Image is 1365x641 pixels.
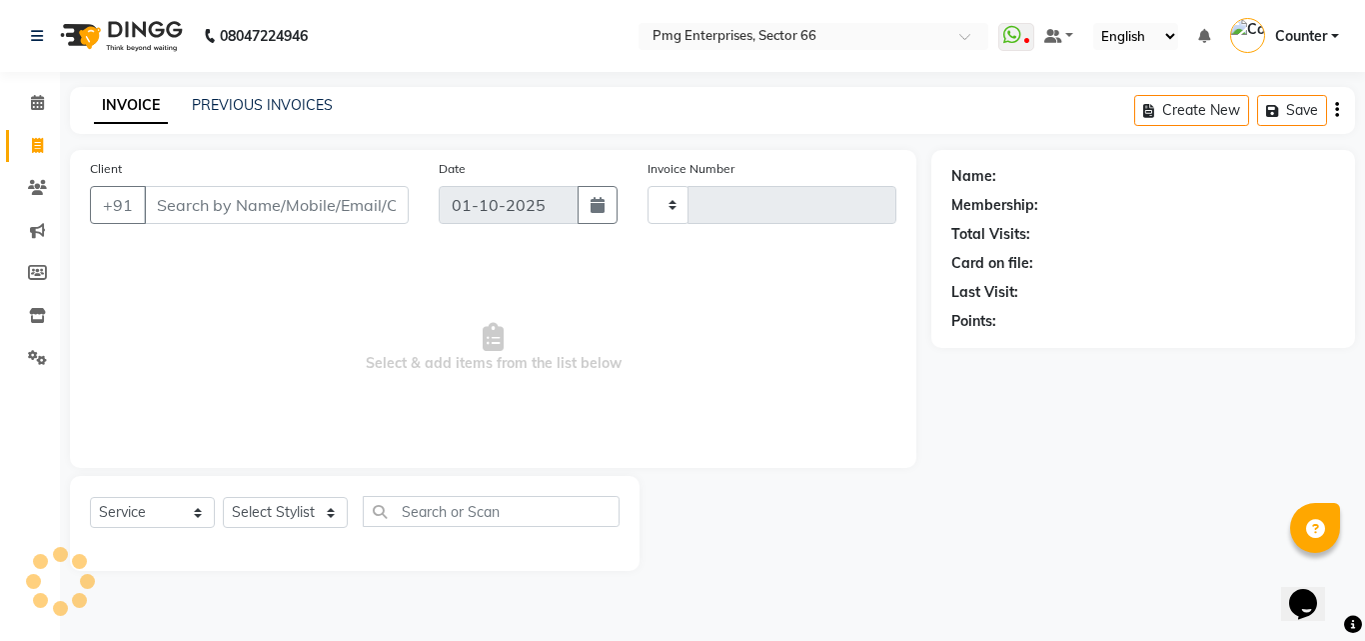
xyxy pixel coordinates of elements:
[1257,95,1327,126] button: Save
[951,282,1018,303] div: Last Visit:
[951,195,1038,216] div: Membership:
[363,496,620,527] input: Search or Scan
[51,8,188,64] img: logo
[1275,26,1327,47] span: Counter
[1230,18,1265,53] img: Counter
[192,96,333,114] a: PREVIOUS INVOICES
[220,8,308,64] b: 08047224946
[144,186,409,224] input: Search by Name/Mobile/Email/Code
[90,186,146,224] button: +91
[951,166,996,187] div: Name:
[1281,561,1345,621] iframe: chat widget
[94,88,168,124] a: INVOICE
[1134,95,1249,126] button: Create New
[90,248,896,448] span: Select & add items from the list below
[648,160,734,178] label: Invoice Number
[951,253,1033,274] div: Card on file:
[951,311,996,332] div: Points:
[90,160,122,178] label: Client
[951,224,1030,245] div: Total Visits:
[439,160,466,178] label: Date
